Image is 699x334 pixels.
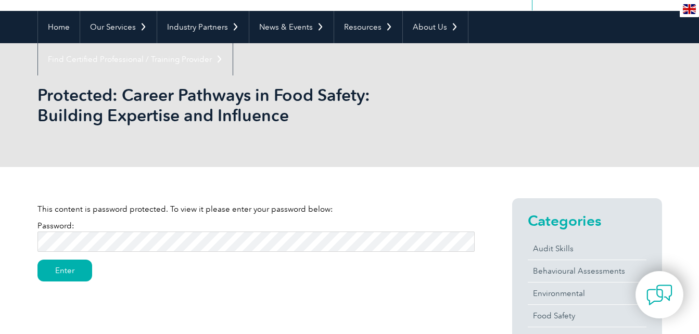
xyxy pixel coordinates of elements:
a: Industry Partners [157,11,249,43]
a: Food Safety [528,305,646,327]
a: Home [38,11,80,43]
img: contact-chat.png [646,282,672,308]
a: Resources [334,11,402,43]
h1: Protected: Career Pathways in Food Safety: Building Expertise and Influence [37,85,437,125]
a: News & Events [249,11,334,43]
h2: Categories [528,212,646,229]
img: en [683,4,696,14]
a: Behavioural Assessments [528,260,646,282]
label: Password: [37,221,475,246]
a: Audit Skills [528,238,646,260]
a: Our Services [80,11,157,43]
input: Enter [37,260,92,281]
a: Environmental [528,282,646,304]
a: About Us [403,11,468,43]
a: Find Certified Professional / Training Provider [38,43,233,75]
p: This content is password protected. To view it please enter your password below: [37,203,475,215]
input: Password: [37,232,475,252]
